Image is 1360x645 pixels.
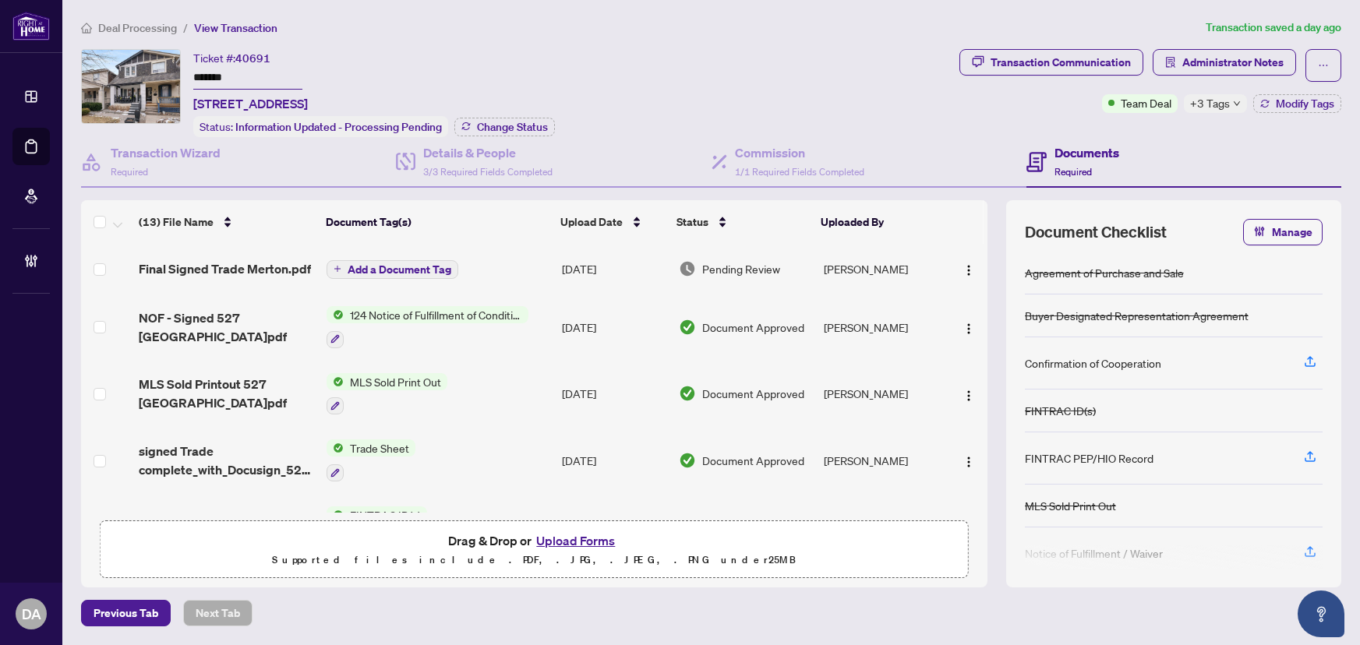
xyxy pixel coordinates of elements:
div: Transaction Communication [991,50,1131,75]
img: Logo [963,456,975,468]
th: Upload Date [554,200,670,244]
div: Agreement of Purchase and Sale [1025,264,1184,281]
th: (13) File Name [132,200,320,244]
span: Information Updated - Processing Pending [235,120,442,134]
span: Drag & Drop or [448,530,620,551]
img: Logo [963,264,975,277]
span: Administrator Notes [1182,50,1284,75]
button: Logo [956,256,981,281]
img: Logo [963,322,975,335]
button: Previous Tab [81,600,171,626]
span: Document Approved [702,452,804,469]
img: Document Status [679,385,696,402]
span: +3 Tags [1190,94,1230,112]
div: FINTRAC PEP/HIO Record [1025,449,1153,467]
span: Change Status [477,122,548,132]
span: 124 Notice of Fulfillment of Condition(s) - Agreement of Purchase and Sale [344,306,528,323]
span: 3/3 Required Fields Completed [423,166,553,178]
button: Status IconMLS Sold Print Out [327,373,447,415]
span: Pending Review [702,260,780,277]
span: ellipsis [1318,60,1329,71]
img: logo [12,12,50,41]
div: FINTRAC ID(s) [1025,402,1096,419]
td: [DATE] [556,427,672,494]
h4: Transaction Wizard [111,143,221,162]
span: Modify Tags [1276,98,1334,109]
td: [PERSON_NAME] [818,427,946,494]
span: NOF - Signed 527 [GEOGRAPHIC_DATA]pdf [139,308,315,346]
button: Manage [1243,219,1323,245]
div: Ticket #: [193,49,270,67]
span: 527 [PERSON_NAME]-identification-record-[PERSON_NAME]-20250813-120832.pdf [139,509,315,546]
img: Status Icon [327,373,344,390]
div: MLS Sold Print Out [1025,497,1116,514]
span: FINTRAC ID(s) [344,506,427,523]
img: Document Status [679,260,696,277]
span: Team Deal [1121,94,1171,111]
img: Status Icon [327,306,344,323]
span: Document Checklist [1025,221,1167,243]
img: Status Icon [327,439,344,456]
h4: Documents [1054,143,1119,162]
span: MLS Sold Print Out [344,373,447,390]
th: Status [670,200,815,244]
span: Drag & Drop orUpload FormsSupported files include .PDF, .JPG, .JPEG, .PNG under25MB [101,521,968,579]
button: Administrator Notes [1153,49,1296,76]
span: [STREET_ADDRESS] [193,94,308,113]
span: Document Approved [702,385,804,402]
td: [PERSON_NAME] [818,361,946,428]
span: down [1233,100,1241,107]
span: Required [1054,166,1092,178]
td: [PERSON_NAME] [818,494,946,561]
span: Required [111,166,148,178]
button: Logo [956,448,981,473]
img: Logo [963,389,975,402]
img: IMG-C12080702_1.jpg [82,50,180,123]
td: [PERSON_NAME] [818,244,946,294]
button: Add a Document Tag [327,259,458,279]
span: signed Trade complete_with_Docusign_527_Merton_St_-_TS_-_.pdf [139,442,315,479]
button: Logo [956,315,981,340]
span: Manage [1272,220,1312,245]
span: home [81,23,92,33]
th: Document Tag(s) [320,200,554,244]
span: Add a Document Tag [348,264,451,275]
span: 40691 [235,51,270,65]
button: Upload Forms [532,530,620,551]
button: Add a Document Tag [327,260,458,279]
div: Buyer Designated Representation Agreement [1025,307,1249,324]
span: solution [1165,57,1176,68]
span: Upload Date [560,213,623,231]
li: / [183,19,188,37]
button: Status Icon124 Notice of Fulfillment of Condition(s) - Agreement of Purchase and Sale [327,306,528,348]
button: Logo [956,381,981,406]
td: [DATE] [556,244,672,294]
span: MLS Sold Printout 527 [GEOGRAPHIC_DATA]pdf [139,375,315,412]
button: Transaction Communication [959,49,1143,76]
td: [DATE] [556,361,672,428]
button: Next Tab [183,600,253,626]
span: Trade Sheet [344,439,415,456]
button: Open asap [1298,590,1344,637]
div: Status: [193,116,448,137]
div: Confirmation of Cooperation [1025,354,1161,372]
span: plus [334,265,341,273]
td: [DATE] [556,294,672,361]
td: [DATE] [556,494,672,561]
article: Transaction saved a day ago [1206,19,1341,37]
span: View Transaction [194,21,277,35]
button: Status IconTrade Sheet [327,439,415,481]
button: Status IconFINTRAC ID(s) [327,506,427,548]
h4: Commission [735,143,864,162]
button: Modify Tags [1253,94,1341,113]
span: Previous Tab [94,601,158,626]
img: Status Icon [327,506,344,523]
span: Status [676,213,708,231]
th: Uploaded By [814,200,942,244]
p: Supported files include .PDF, .JPG, .JPEG, .PNG under 25 MB [110,551,959,569]
img: Document Status [679,319,696,336]
h4: Details & People [423,143,553,162]
span: (13) File Name [139,213,214,231]
td: [PERSON_NAME] [818,294,946,361]
span: Final Signed Trade Merton.pdf [139,259,311,278]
